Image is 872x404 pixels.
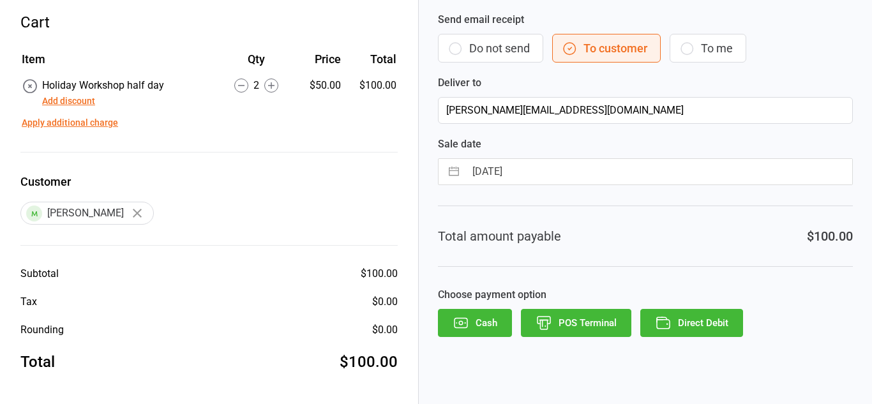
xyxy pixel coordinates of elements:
div: Total [20,350,55,373]
th: Qty [217,50,296,77]
button: Do not send [438,34,543,63]
div: $0.00 [372,322,398,338]
th: Item [22,50,216,77]
td: $100.00 [346,78,396,108]
label: Choose payment option [438,287,853,303]
div: Price [297,50,341,68]
span: Holiday Workshop half day [42,79,164,91]
div: $100.00 [340,350,398,373]
input: Customer Email [438,97,853,124]
button: Direct Debit [640,309,743,337]
div: Subtotal [20,266,59,281]
div: [PERSON_NAME] [20,202,154,225]
label: Sale date [438,137,853,152]
button: POS Terminal [521,309,631,337]
label: Deliver to [438,75,853,91]
button: Apply additional charge [22,116,118,130]
div: $0.00 [372,294,398,310]
label: Send email receipt [438,12,853,27]
div: $100.00 [807,227,853,246]
div: Cart [20,11,398,34]
div: Rounding [20,322,64,338]
label: Customer [20,173,398,190]
button: Add discount [42,94,95,108]
div: $100.00 [361,266,398,281]
button: To customer [552,34,661,63]
button: To me [670,34,746,63]
div: 2 [217,78,296,93]
div: Tax [20,294,37,310]
th: Total [346,50,396,77]
button: Cash [438,309,512,337]
div: Total amount payable [438,227,561,246]
div: $50.00 [297,78,341,93]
